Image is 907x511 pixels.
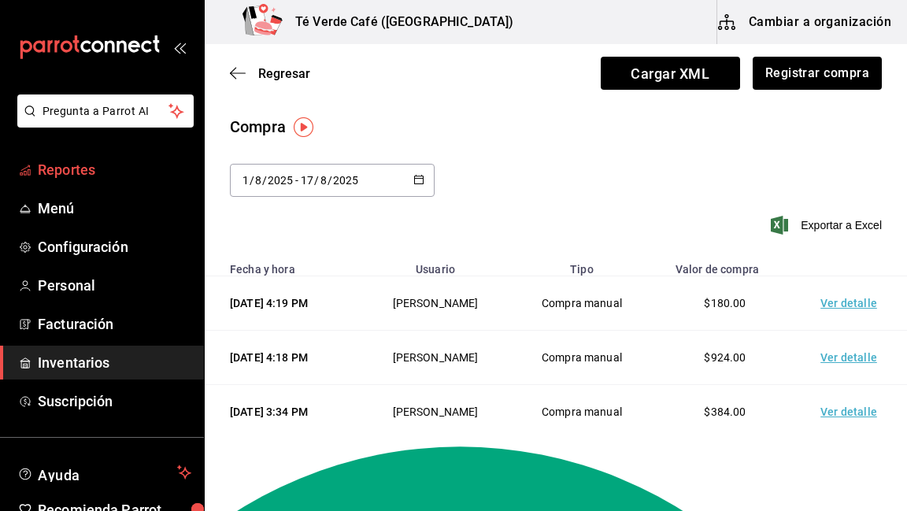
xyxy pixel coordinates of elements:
input: Day [300,174,314,187]
td: Ver detalle [797,276,907,331]
span: - [295,174,298,187]
th: Tipo [510,254,653,276]
span: / [314,174,319,187]
span: Facturación [38,313,191,335]
div: [DATE] 4:19 PM [230,295,342,311]
button: Pregunta a Parrot AI [17,94,194,128]
span: Suscripción [38,391,191,412]
span: $924.00 [704,351,746,364]
button: open_drawer_menu [173,41,186,54]
td: [PERSON_NAME] [361,331,510,385]
th: Valor de compra [653,254,797,276]
div: [DATE] 3:34 PM [230,404,342,420]
a: Pregunta a Parrot AI [11,114,194,131]
td: Ver detalle [797,385,907,439]
button: Registrar compra [753,57,882,90]
div: [DATE] 4:18 PM [230,350,342,365]
span: Personal [38,275,191,296]
span: $180.00 [704,297,746,309]
td: Ver detalle [797,331,907,385]
span: / [262,174,267,187]
span: Regresar [258,66,310,81]
td: [PERSON_NAME] [361,385,510,439]
span: Inventarios [38,352,191,373]
img: Tooltip marker [294,117,313,137]
span: Reportes [38,159,191,180]
input: Year [332,174,359,187]
span: Pregunta a Parrot AI [43,103,169,120]
span: Ayuda [38,463,171,482]
button: Regresar [230,66,310,81]
td: Compra manual [510,385,653,439]
th: Usuario [361,254,510,276]
h3: Té Verde Café ([GEOGRAPHIC_DATA]) [283,13,513,31]
td: Compra manual [510,276,653,331]
input: Year [267,174,294,187]
span: $384.00 [704,405,746,418]
td: [PERSON_NAME] [361,276,510,331]
span: Cargar XML [601,57,740,90]
span: Menú [38,198,191,219]
th: Fecha y hora [205,254,361,276]
button: Exportar a Excel [774,216,882,235]
input: Day [242,174,250,187]
div: Compra [230,115,286,139]
input: Month [254,174,262,187]
span: Configuración [38,236,191,257]
span: / [250,174,254,187]
span: / [328,174,332,187]
td: Compra manual [510,331,653,385]
input: Month [320,174,328,187]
